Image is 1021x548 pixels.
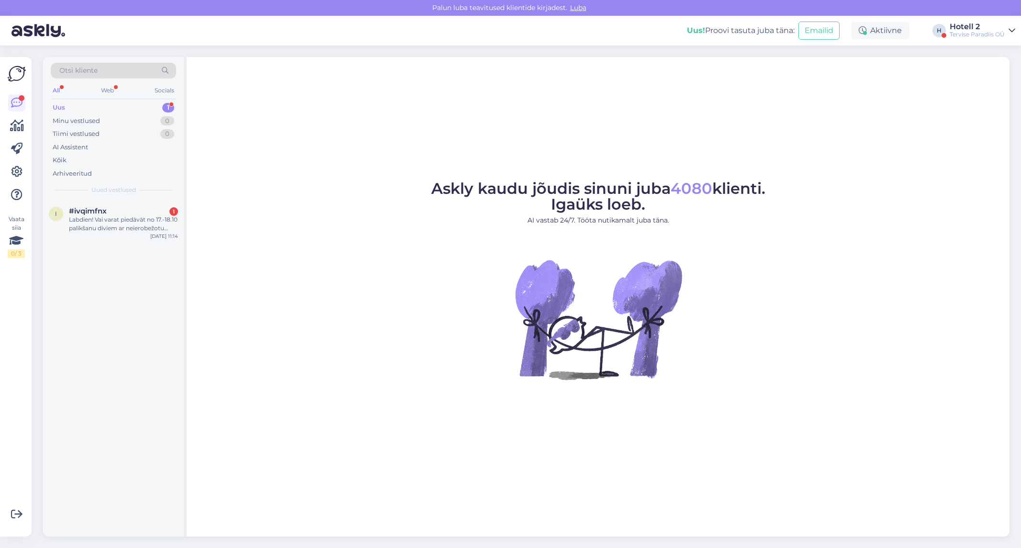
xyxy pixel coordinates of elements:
[162,103,174,112] div: 1
[51,84,62,97] div: All
[59,66,98,76] span: Otsi kliente
[53,129,100,139] div: Tiimi vestlused
[950,31,1005,38] div: Tervise Paradiis OÜ
[69,207,107,215] span: #ivqimfnx
[950,23,1015,38] a: Hotell 2Tervise Paradiis OÜ
[153,84,176,97] div: Socials
[160,116,174,126] div: 0
[53,156,67,165] div: Kõik
[53,169,92,179] div: Arhiveeritud
[512,233,684,405] img: No Chat active
[8,215,25,258] div: Vaata siia
[160,129,174,139] div: 0
[91,186,136,194] span: Uued vestlused
[8,65,26,83] img: Askly Logo
[169,207,178,216] div: 1
[150,233,178,240] div: [DATE] 11:14
[431,215,765,225] p: AI vastab 24/7. Tööta nutikamalt juba täna.
[671,179,712,198] span: 4080
[53,143,88,152] div: AI Assistent
[950,23,1005,31] div: Hotell 2
[687,26,705,35] b: Uus!
[8,249,25,258] div: 0 / 3
[53,103,65,112] div: Uus
[69,215,178,233] div: Labdien! Vai varat piedāvāt no 17.-18.10 palikšanu diviem ar neierobežotu akvaparka apmeklējumu?
[851,22,909,39] div: Aktiivne
[53,116,100,126] div: Minu vestlused
[798,22,840,40] button: Emailid
[567,3,589,12] span: Luba
[431,179,765,213] span: Askly kaudu jõudis sinuni juba klienti. Igaüks loeb.
[99,84,116,97] div: Web
[55,210,57,217] span: i
[932,24,946,37] div: H
[687,25,795,36] div: Proovi tasuta juba täna:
